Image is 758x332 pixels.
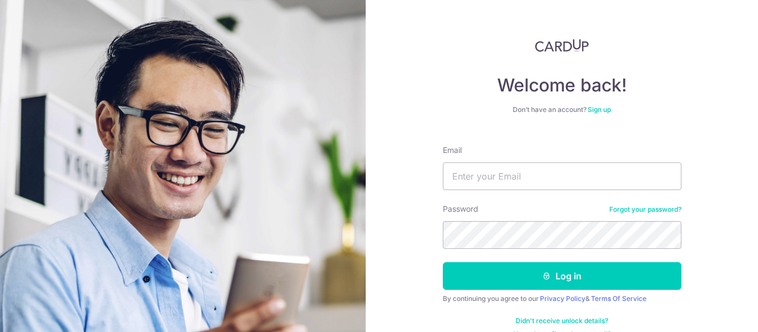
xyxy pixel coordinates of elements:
[443,294,681,303] div: By continuing you agree to our &
[588,105,611,114] a: Sign up
[443,74,681,96] h4: Welcome back!
[443,162,681,190] input: Enter your Email
[535,39,589,52] img: CardUp Logo
[443,145,462,156] label: Email
[443,262,681,290] button: Log in
[609,205,681,214] a: Forgot your password?
[591,294,646,303] a: Terms Of Service
[516,316,608,325] a: Didn't receive unlock details?
[443,105,681,114] div: Don’t have an account?
[443,203,478,214] label: Password
[540,294,585,303] a: Privacy Policy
